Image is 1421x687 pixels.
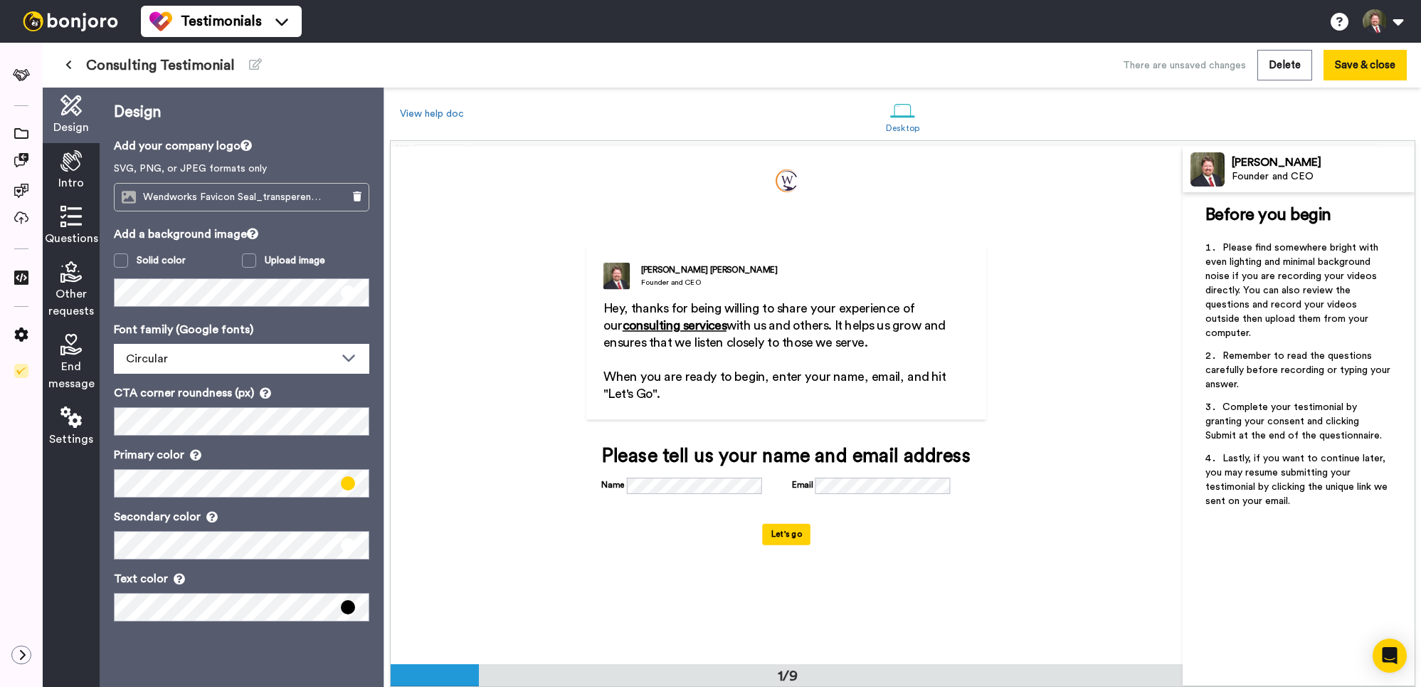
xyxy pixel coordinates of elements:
[763,523,811,545] button: Let's go
[53,119,89,136] span: Design
[114,384,369,402] p: CTA corner roundness (px)
[603,302,917,332] span: Hey, thanks for being willing to share your experience of our
[1205,206,1331,224] span: Before you begin
[601,478,625,491] label: Name
[641,277,778,288] div: Founder and CEO
[775,169,798,192] img: f7fa9f90-a938-4ef3-9e6c-2a61707e0617
[126,353,168,365] span: Circular
[114,226,369,243] p: Add a background image
[114,508,369,525] p: Secondary color
[1205,453,1390,506] span: Lastly, if you want to continue later, you may resume submitting your testimonial by clicking the...
[149,10,172,33] img: tm-color.svg
[137,253,186,268] div: Solid color
[1257,50,1312,80] button: Delete
[114,162,369,176] p: SVG, PNG, or JPEG formats only
[181,11,262,31] span: Testimonials
[886,123,919,133] div: Desktop
[49,431,93,448] span: Settings
[1232,156,1414,169] div: [PERSON_NAME]
[603,370,949,400] span: When you are ready to begin, enter your name, email, and hit "Let's Go".
[48,358,95,392] span: End message
[45,230,98,247] span: Questions
[114,102,369,123] p: Design
[1205,243,1381,338] span: Please find somewhere bright with even lighting and minimal background noise if you are recording...
[623,319,727,332] span: consulting services
[58,174,84,192] span: Intro
[48,285,94,320] span: Other requests
[114,446,369,463] p: Primary color
[17,11,124,31] img: bj-logo-header-white.svg
[1232,171,1414,183] div: Founder and CEO
[603,262,630,289] img: Founder and CEO
[601,445,972,466] div: Please tell us your name and email address
[1205,402,1382,441] span: Complete your testimonial by granting your consent and clicking Submit at the end of the question...
[792,478,813,491] label: Email
[143,192,330,204] span: Wendworks Favicon Seal_transperent.png
[114,137,369,154] p: Add your company logo
[1205,351,1393,389] span: Remember to read the questions carefully before recording or typing your answer.
[1123,58,1246,73] div: There are unsaved changes
[114,321,369,338] p: Font family (Google fonts)
[86,56,235,75] span: Consulting Testimonial
[1373,639,1407,673] div: Open Intercom Messenger
[754,666,822,686] div: 1/9
[641,263,778,276] div: [PERSON_NAME] [PERSON_NAME]
[879,91,926,140] a: Desktop
[114,570,369,587] p: Text color
[400,109,464,119] a: View help doc
[265,253,325,268] div: Upload image
[603,319,948,349] span: with us and others. It helps us grow and ensures that we listen closely to those we serve.
[1190,152,1225,187] img: Profile Image
[14,364,28,378] img: Checklist.svg
[1324,50,1407,80] button: Save & close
